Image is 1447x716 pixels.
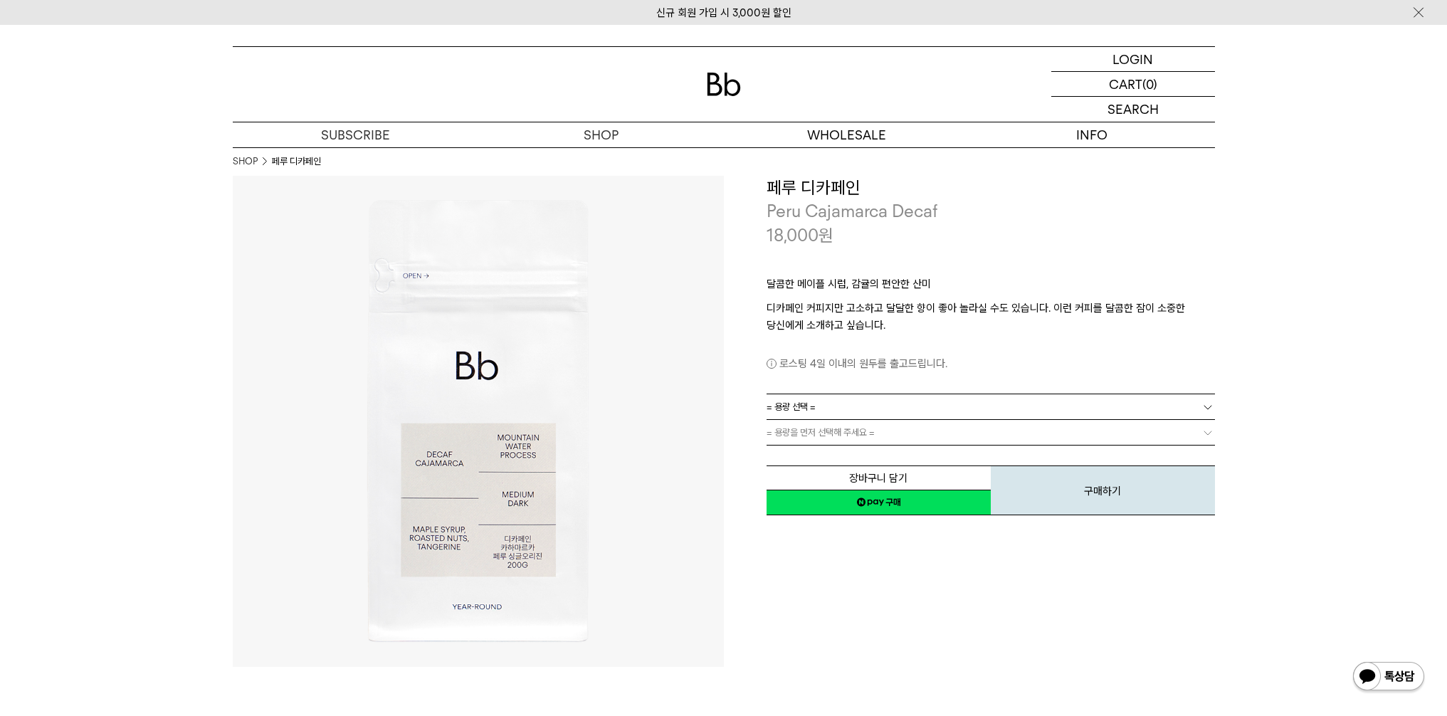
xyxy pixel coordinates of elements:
a: CART (0) [1051,72,1215,97]
p: WHOLESALE [724,122,969,147]
a: SHOP [478,122,724,147]
li: 페루 디카페인 [272,154,321,169]
a: SUBSCRIBE [233,122,478,147]
a: LOGIN [1051,47,1215,72]
a: 신규 회원 가입 시 3,000원 할인 [656,6,791,19]
p: CART [1109,72,1142,96]
p: 달콤한 메이플 시럽, 감귤의 편안한 산미 [767,275,1215,300]
button: 구매하기 [991,465,1215,515]
h3: 페루 디카페인 [767,176,1215,200]
p: INFO [969,122,1215,147]
button: 장바구니 담기 [767,465,991,490]
img: 로고 [707,73,741,96]
p: SEARCH [1107,97,1159,122]
span: = 용량 선택 = [767,394,816,419]
span: = 용량을 먼저 선택해 주세요 = [767,420,875,445]
span: 원 [819,225,833,246]
p: 디카페인 커피지만 고소하고 달달한 향이 좋아 놀라실 수도 있습니다. 이런 커피를 달콤한 잠이 소중한 당신에게 소개하고 싶습니다. [767,300,1215,334]
img: 카카오톡 채널 1:1 채팅 버튼 [1352,660,1426,695]
p: LOGIN [1112,47,1153,71]
a: 새창 [767,490,991,515]
p: Peru Cajamarca Decaf [767,199,1215,223]
p: 18,000 [767,223,833,248]
img: 페루 디카페인 [233,176,724,667]
p: 로스팅 4일 이내의 원두를 출고드립니다. [767,355,1215,372]
p: (0) [1142,72,1157,96]
a: SHOP [233,154,258,169]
